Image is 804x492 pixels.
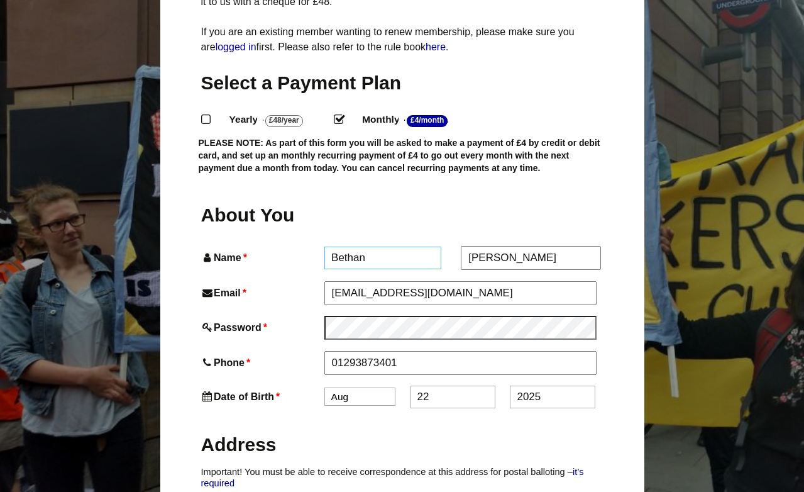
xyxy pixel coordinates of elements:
h2: About You [201,203,322,227]
strong: £48/Year [265,115,303,127]
label: Password [201,319,322,336]
label: Name [201,249,322,266]
a: it’s required [201,467,584,488]
span: Select a Payment Plan [201,72,402,93]
label: Email [201,284,322,301]
strong: £4/Month [407,115,448,127]
p: If you are an existing member wanting to renew membership, please make sure you are first. Please... [201,25,603,55]
label: Date of Birth [201,388,322,405]
input: Last [461,246,601,270]
p: Important! You must be able to receive correspondence at this address for postal balloting – [201,466,603,489]
input: First [324,247,441,269]
label: Yearly - . [218,111,334,129]
a: here [426,42,446,52]
h2: Address [201,432,603,457]
a: logged in [216,42,256,52]
label: Phone [201,354,322,371]
label: Monthly - . [351,111,479,129]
